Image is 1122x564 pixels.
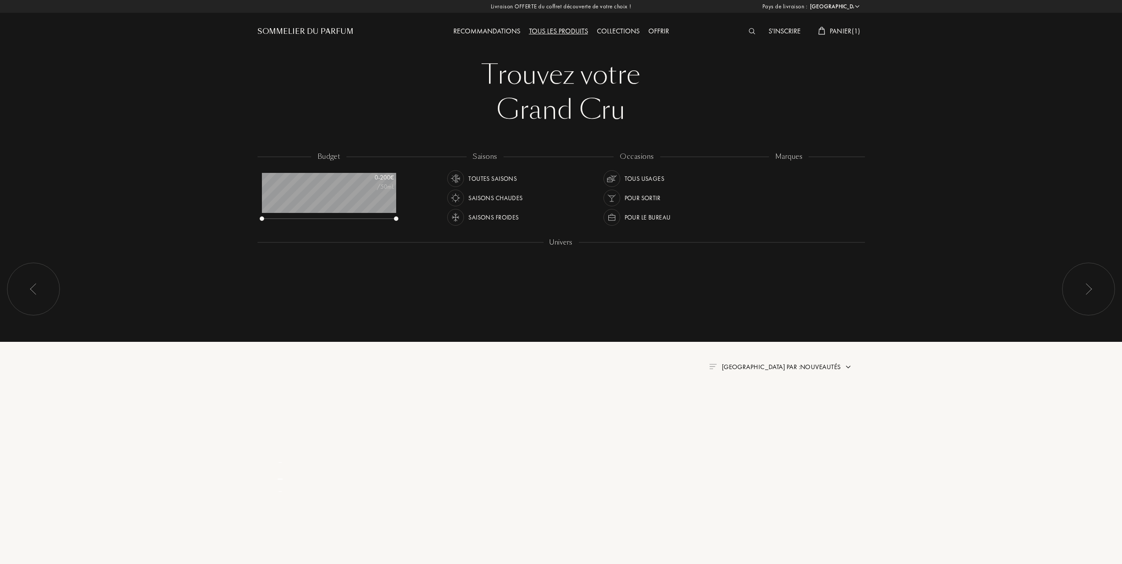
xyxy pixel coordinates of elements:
[261,484,300,494] div: _
[764,26,805,36] a: S'inscrire
[258,26,353,37] a: Sommelier du Parfum
[606,211,618,223] img: usage_occasion_work_white.svg
[350,182,394,191] div: /50mL
[543,238,578,248] div: Univers
[261,466,300,483] div: _
[644,26,673,37] div: Offrir
[30,283,37,295] img: arr_left.svg
[525,26,592,36] a: Tous les produits
[261,455,300,465] div: _
[625,170,665,187] div: Tous usages
[830,26,861,36] span: Panier ( 1 )
[263,525,298,560] img: pf_empty.png
[468,190,522,206] div: Saisons chaudes
[818,27,825,35] img: cart_white.svg
[449,26,525,36] a: Recommandations
[264,57,858,92] div: Trouvez votre
[625,209,671,226] div: Pour le bureau
[769,152,809,162] div: marques
[350,173,394,182] div: 0 - 200 €
[468,209,519,226] div: Saisons froides
[263,397,298,432] img: pf_empty.png
[644,26,673,36] a: Offrir
[467,152,503,162] div: saisons
[592,26,644,36] a: Collections
[606,172,618,185] img: usage_occasion_all_white.svg
[449,26,525,37] div: Recommandations
[449,172,462,185] img: usage_season_average_white.svg
[749,28,755,34] img: search_icn_white.svg
[592,26,644,37] div: Collections
[468,170,517,187] div: Toutes saisons
[449,192,462,204] img: usage_season_hot_white.svg
[854,3,861,10] img: arrow_w.png
[1085,283,1092,295] img: arr_left.svg
[625,190,661,206] div: Pour sortir
[311,152,347,162] div: budget
[762,2,808,11] span: Pays de livraison :
[264,92,858,128] div: Grand Cru
[764,26,805,37] div: S'inscrire
[606,192,618,204] img: usage_occasion_party_white.svg
[845,363,852,370] img: arrow.png
[709,364,716,369] img: filter_by.png
[722,363,841,371] span: [GEOGRAPHIC_DATA] par : Nouveautés
[449,211,462,223] img: usage_season_cold_white.svg
[614,152,660,162] div: occasions
[525,26,592,37] div: Tous les produits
